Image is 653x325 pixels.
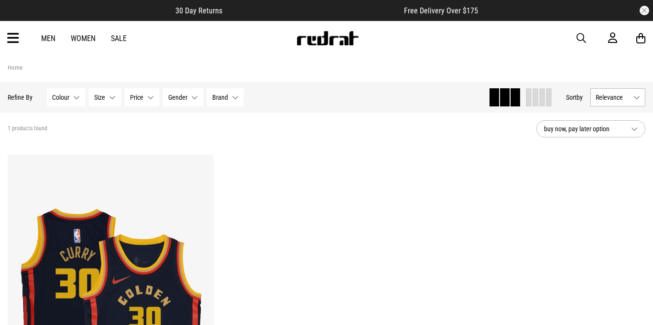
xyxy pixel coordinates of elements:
[596,94,630,101] span: Relevance
[47,88,85,106] button: Colour
[404,6,478,15] span: Free Delivery Over $175
[52,94,69,101] span: Colour
[8,94,33,101] p: Refine By
[163,88,203,106] button: Gender
[241,6,385,15] iframe: Customer reviews powered by Trustpilot
[71,34,96,43] a: Women
[89,88,121,106] button: Size
[544,123,623,135] span: buy now, pay later option
[296,31,359,45] img: Redrat logo
[8,64,22,71] a: Home
[175,6,222,15] span: 30 Day Returns
[8,125,47,133] span: 1 products found
[111,34,127,43] a: Sale
[577,94,583,101] span: by
[125,88,159,106] button: Price
[207,88,244,106] button: Brand
[590,88,645,106] button: Relevance
[130,94,143,101] span: Price
[536,120,645,137] button: buy now, pay later option
[212,94,228,101] span: Brand
[168,94,187,101] span: Gender
[94,94,105,101] span: Size
[41,34,55,43] a: Men
[566,92,583,103] button: Sortby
